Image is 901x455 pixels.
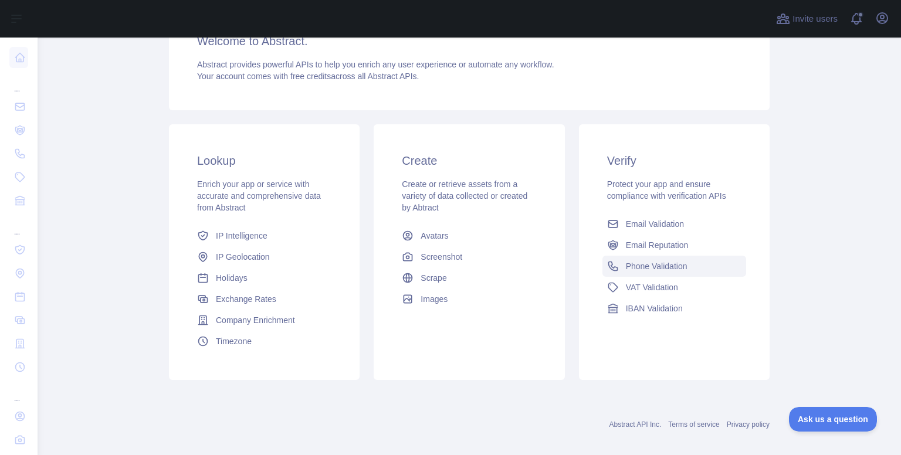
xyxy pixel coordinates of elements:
span: Timezone [216,335,252,347]
span: Company Enrichment [216,314,295,326]
span: Phone Validation [626,260,687,272]
span: Email Reputation [626,239,689,251]
a: Avatars [397,225,541,246]
span: Scrape [421,272,446,284]
span: IP Intelligence [216,230,267,242]
a: Privacy policy [727,420,770,429]
a: Email Reputation [602,235,746,256]
span: Holidays [216,272,248,284]
span: Screenshot [421,251,462,263]
a: Exchange Rates [192,288,336,310]
span: Exchange Rates [216,293,276,305]
h3: Create [402,152,536,169]
span: VAT Validation [626,281,678,293]
a: Phone Validation [602,256,746,277]
h3: Lookup [197,152,331,169]
span: Email Validation [626,218,684,230]
span: IP Geolocation [216,251,270,263]
a: Company Enrichment [192,310,336,331]
h3: Verify [607,152,741,169]
a: IBAN Validation [602,298,746,319]
a: IP Intelligence [192,225,336,246]
span: Abstract provides powerful APIs to help you enrich any user experience or automate any workflow. [197,60,554,69]
span: Your account comes with across all Abstract APIs. [197,72,419,81]
span: free credits [290,72,331,81]
a: Holidays [192,267,336,288]
div: ... [9,213,28,237]
a: Screenshot [397,246,541,267]
span: Avatars [421,230,448,242]
a: VAT Validation [602,277,746,298]
div: ... [9,70,28,94]
a: Abstract API Inc. [609,420,662,429]
a: Email Validation [602,213,746,235]
button: Invite users [774,9,840,28]
div: ... [9,380,28,403]
span: Invite users [792,12,838,26]
span: Protect your app and ensure compliance with verification APIs [607,179,726,201]
iframe: Toggle Customer Support [789,407,878,432]
span: Enrich your app or service with accurate and comprehensive data from Abstract [197,179,321,212]
span: Images [421,293,448,305]
a: Timezone [192,331,336,352]
h3: Welcome to Abstract. [197,33,741,49]
span: IBAN Validation [626,303,683,314]
span: Create or retrieve assets from a variety of data collected or created by Abtract [402,179,527,212]
a: Images [397,288,541,310]
a: IP Geolocation [192,246,336,267]
a: Scrape [397,267,541,288]
a: Terms of service [668,420,719,429]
